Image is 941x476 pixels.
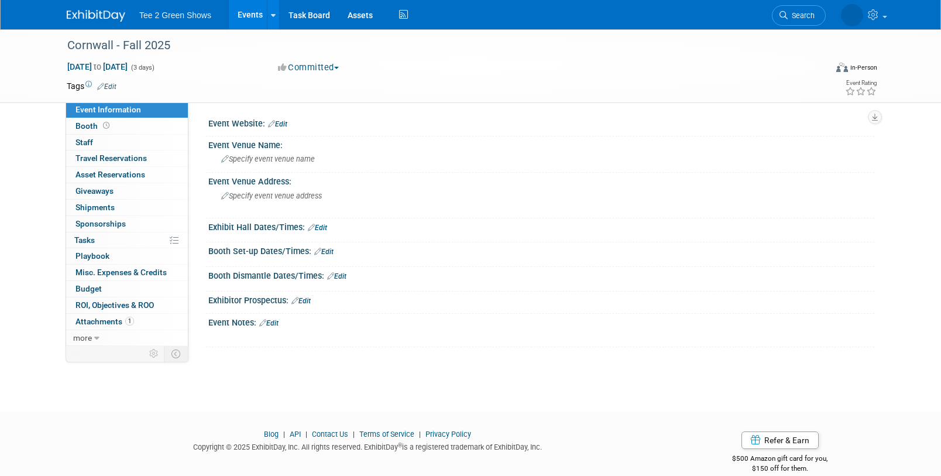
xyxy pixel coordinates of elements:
[67,439,668,453] div: Copyright © 2025 ExhibitDay, Inc. All rights reserved. ExhibitDay is a registered trademark of Ex...
[312,430,348,439] a: Contact Us
[75,284,102,293] span: Budget
[208,314,874,329] div: Event Notes:
[75,251,109,261] span: Playbook
[75,121,112,131] span: Booth
[74,235,95,245] span: Tasks
[303,430,310,439] span: |
[130,64,154,71] span: (3 days)
[66,183,188,199] a: Giveaways
[208,242,874,258] div: Booth Set-up Dates/Times:
[416,430,424,439] span: |
[66,281,188,297] a: Budget
[290,430,301,439] a: API
[686,446,875,473] div: $500 Amazon gift card for you,
[66,232,188,248] a: Tasks
[66,118,188,134] a: Booth
[259,319,279,327] a: Edit
[125,317,134,326] span: 1
[208,173,874,187] div: Event Venue Address:
[66,314,188,330] a: Attachments1
[757,61,877,78] div: Event Format
[63,35,808,56] div: Cornwall - Fall 2025
[280,430,288,439] span: |
[66,248,188,264] a: Playbook
[66,102,188,118] a: Event Information
[75,170,145,179] span: Asset Reservations
[743,5,796,26] a: Search
[845,80,877,86] div: Event Rating
[836,63,848,72] img: Format-Inperson.png
[75,138,93,147] span: Staff
[75,268,167,277] span: Misc. Expenses & Credits
[75,203,115,212] span: Shipments
[66,265,188,280] a: Misc. Expenses & Credits
[73,333,92,343] span: more
[75,186,114,196] span: Giveaways
[398,442,402,448] sup: ®
[425,430,471,439] a: Privacy Policy
[812,6,863,19] img: Robert Fell
[741,432,819,449] a: Refer & Earn
[75,105,141,114] span: Event Information
[66,200,188,215] a: Shipments
[101,121,112,130] span: Booth not reserved yet
[221,191,322,200] span: Specify event venue address
[264,430,279,439] a: Blog
[75,219,126,228] span: Sponsorships
[327,272,346,280] a: Edit
[350,430,358,439] span: |
[164,346,188,361] td: Toggle Event Tabs
[359,430,414,439] a: Terms of Service
[268,120,287,128] a: Edit
[139,11,211,20] span: Tee 2 Green Shows
[67,80,116,92] td: Tags
[66,135,188,150] a: Staff
[75,300,154,310] span: ROI, Objectives & ROO
[92,62,103,71] span: to
[66,330,188,346] a: more
[221,155,315,163] span: Specify event venue name
[314,248,334,256] a: Edit
[67,61,128,72] span: [DATE] [DATE]
[208,115,874,130] div: Event Website:
[75,153,147,163] span: Travel Reservations
[686,464,875,474] div: $150 off for them.
[66,297,188,313] a: ROI, Objectives & ROO
[67,10,125,22] img: ExhibitDay
[208,136,874,151] div: Event Venue Name:
[66,216,188,232] a: Sponsorships
[144,346,164,361] td: Personalize Event Tab Strip
[274,61,344,74] button: Committed
[75,317,134,326] span: Attachments
[758,11,785,20] span: Search
[66,167,188,183] a: Asset Reservations
[97,83,116,91] a: Edit
[208,267,874,282] div: Booth Dismantle Dates/Times:
[208,292,874,307] div: Exhibitor Prospectus:
[66,150,188,166] a: Travel Reservations
[208,218,874,234] div: Exhibit Hall Dates/Times:
[308,224,327,232] a: Edit
[850,63,877,72] div: In-Person
[291,297,311,305] a: Edit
